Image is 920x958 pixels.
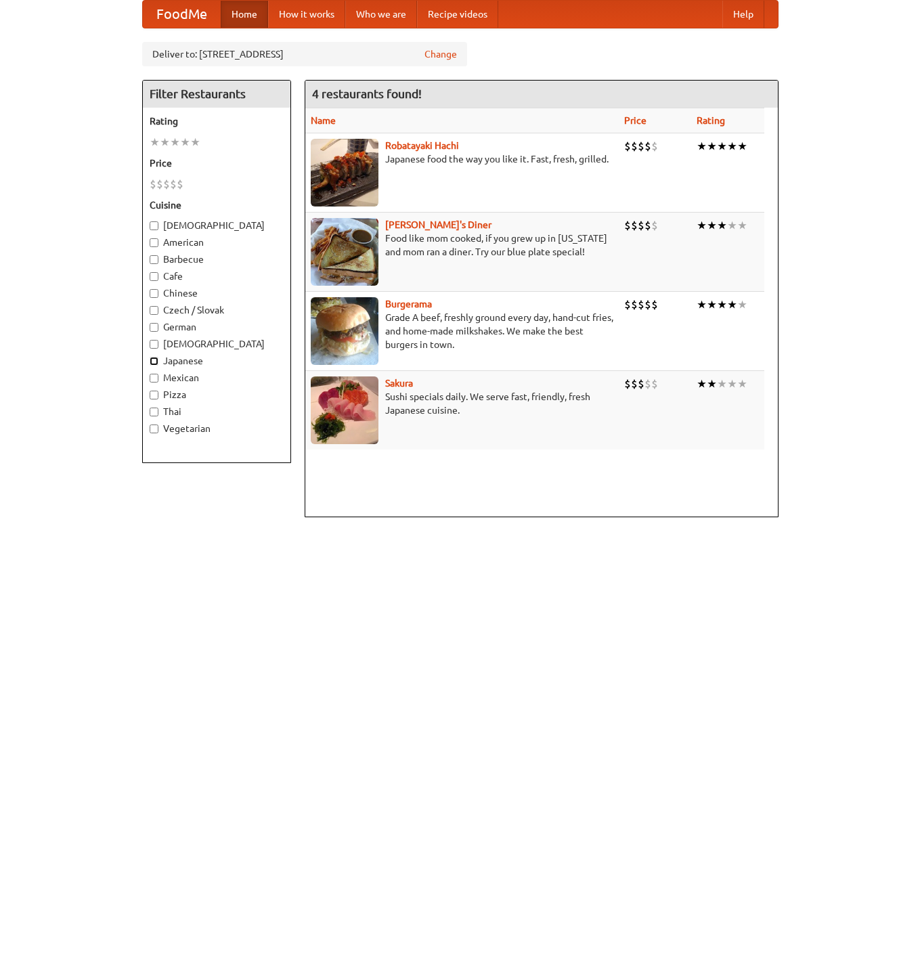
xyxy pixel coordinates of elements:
li: ★ [707,139,717,154]
label: Chinese [150,286,284,300]
li: ★ [717,218,727,233]
li: $ [644,297,651,312]
li: ★ [717,376,727,391]
h5: Price [150,156,284,170]
li: $ [651,297,658,312]
li: ★ [180,135,190,150]
p: Food like mom cooked, if you grew up in [US_STATE] and mom ran a diner. Try our blue plate special! [311,232,613,259]
label: Japanese [150,354,284,368]
a: Recipe videos [417,1,498,28]
a: Robatayaki Hachi [385,140,459,151]
li: $ [631,218,638,233]
li: ★ [707,297,717,312]
li: ★ [697,218,707,233]
input: Vegetarian [150,424,158,433]
img: burgerama.jpg [311,297,378,365]
label: Thai [150,405,284,418]
a: Who we are [345,1,417,28]
label: Barbecue [150,253,284,266]
li: ★ [150,135,160,150]
input: Mexican [150,374,158,383]
li: $ [631,139,638,154]
li: $ [638,376,644,391]
label: Pizza [150,388,284,401]
label: Vegetarian [150,422,284,435]
li: $ [638,218,644,233]
li: $ [638,139,644,154]
input: Czech / Slovak [150,306,158,315]
input: [DEMOGRAPHIC_DATA] [150,340,158,349]
label: German [150,320,284,334]
li: ★ [727,139,737,154]
li: $ [651,376,658,391]
li: ★ [697,376,707,391]
li: ★ [707,218,717,233]
a: [PERSON_NAME]'s Diner [385,219,491,230]
li: $ [624,297,631,312]
li: ★ [717,297,727,312]
a: Burgerama [385,299,432,309]
li: $ [624,218,631,233]
label: Cafe [150,269,284,283]
p: Japanese food the way you like it. Fast, fresh, grilled. [311,152,613,166]
a: Name [311,115,336,126]
label: [DEMOGRAPHIC_DATA] [150,337,284,351]
li: ★ [727,297,737,312]
li: $ [624,139,631,154]
a: Price [624,115,647,126]
li: ★ [707,376,717,391]
label: Mexican [150,371,284,385]
h5: Cuisine [150,198,284,212]
img: robatayaki.jpg [311,139,378,206]
a: Sakura [385,378,413,389]
img: sallys.jpg [311,218,378,286]
a: How it works [268,1,345,28]
li: $ [638,297,644,312]
a: Home [221,1,268,28]
input: Japanese [150,357,158,366]
input: American [150,238,158,247]
label: Czech / Slovak [150,303,284,317]
li: ★ [727,218,737,233]
input: Thai [150,408,158,416]
li: $ [163,177,170,192]
input: German [150,323,158,332]
li: ★ [737,218,747,233]
li: $ [177,177,183,192]
li: ★ [737,139,747,154]
li: $ [624,376,631,391]
input: Pizza [150,391,158,399]
a: FoodMe [143,1,221,28]
label: American [150,236,284,249]
li: $ [631,376,638,391]
li: ★ [190,135,200,150]
li: $ [170,177,177,192]
img: sakura.jpg [311,376,378,444]
li: ★ [697,139,707,154]
li: ★ [160,135,170,150]
li: $ [631,297,638,312]
li: $ [651,139,658,154]
li: ★ [717,139,727,154]
input: [DEMOGRAPHIC_DATA] [150,221,158,230]
input: Chinese [150,289,158,298]
input: Cafe [150,272,158,281]
p: Sushi specials daily. We serve fast, friendly, fresh Japanese cuisine. [311,390,613,417]
p: Grade A beef, freshly ground every day, hand-cut fries, and home-made milkshakes. We make the bes... [311,311,613,351]
li: $ [150,177,156,192]
h5: Rating [150,114,284,128]
input: Barbecue [150,255,158,264]
li: $ [644,376,651,391]
li: ★ [737,297,747,312]
h4: Filter Restaurants [143,81,290,108]
li: ★ [737,376,747,391]
li: ★ [170,135,180,150]
ng-pluralize: 4 restaurants found! [312,87,422,100]
a: Rating [697,115,725,126]
li: $ [156,177,163,192]
li: $ [644,218,651,233]
div: Deliver to: [STREET_ADDRESS] [142,42,467,66]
